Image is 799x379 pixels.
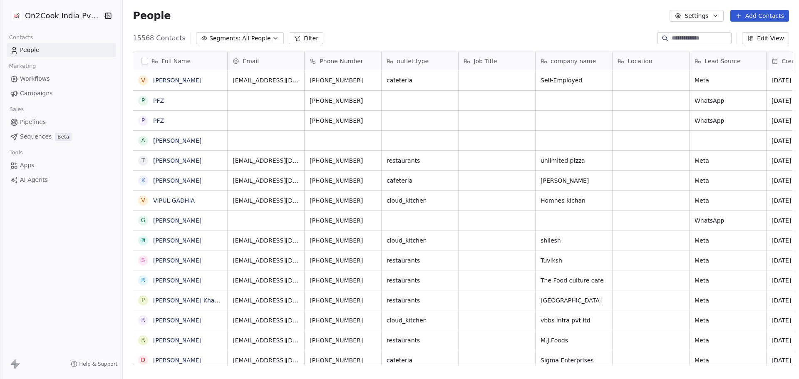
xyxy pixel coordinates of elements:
span: Homnes kichan [541,196,607,205]
span: Meta [695,276,761,285]
span: [PHONE_NUMBER] [310,97,376,105]
span: [GEOGRAPHIC_DATA] [541,296,607,305]
span: shilesh [541,236,607,245]
a: [PERSON_NAME] [153,77,201,84]
span: Beta [55,133,72,141]
div: P [141,96,145,105]
a: SequencesBeta [7,130,116,144]
span: Meta [695,356,761,364]
div: Lead Source [690,52,766,70]
span: [PHONE_NUMBER] [310,116,376,125]
a: [PERSON_NAME] [153,357,201,364]
div: D [141,356,146,364]
div: grid [133,70,228,366]
span: vbbs infra pvt ltd [541,316,607,325]
span: Meta [695,156,761,165]
span: [PHONE_NUMBER] [310,196,376,205]
span: WhatsApp [695,216,761,225]
div: V [141,76,146,85]
span: Sigma Enterprises [541,356,607,364]
span: Contacts [5,31,37,44]
div: R [141,336,145,344]
span: Pipelines [20,118,46,126]
span: Full Name [161,57,191,65]
div: R [141,276,145,285]
a: [PERSON_NAME] [153,277,201,284]
span: Meta [695,176,761,185]
a: [PERSON_NAME] [153,157,201,164]
span: Meta [695,256,761,265]
span: [PHONE_NUMBER] [310,356,376,364]
a: [PERSON_NAME] [153,317,201,324]
span: cloud_kitchen [387,236,453,245]
div: V [141,196,146,205]
div: t [141,156,145,165]
span: [PHONE_NUMBER] [310,256,376,265]
div: श [141,236,145,245]
div: P [141,296,145,305]
span: [EMAIL_ADDRESS][DOMAIN_NAME] [233,276,299,285]
span: [EMAIL_ADDRESS][DOMAIN_NAME] [233,256,299,265]
span: [PHONE_NUMBER] [310,296,376,305]
span: [PHONE_NUMBER] [310,236,376,245]
a: [PERSON_NAME] [153,337,201,344]
a: [PERSON_NAME] [153,177,201,184]
a: People [7,43,116,57]
button: Settings [670,10,723,22]
button: Add Contacts [730,10,789,22]
span: Meta [695,296,761,305]
button: On2Cook India Pvt. Ltd. [10,9,97,23]
span: [EMAIL_ADDRESS][DOMAIN_NAME] [233,176,299,185]
div: Location [613,52,689,70]
span: Lead Source [705,57,740,65]
a: VIPUL GADHIA [153,197,195,204]
span: Apps [20,161,35,170]
a: [PERSON_NAME] [153,217,201,224]
a: Campaigns [7,87,116,100]
div: Email [228,52,304,70]
span: [PHONE_NUMBER] [310,276,376,285]
span: restaurants [387,296,453,305]
span: Campaigns [20,89,52,98]
a: AI Agents [7,173,116,187]
div: P [141,116,145,125]
span: cafeteria [387,356,453,364]
span: WhatsApp [695,116,761,125]
div: company name [536,52,612,70]
span: Meta [695,336,761,344]
span: [PHONE_NUMBER] [310,316,376,325]
span: M.J.Foods [541,336,607,344]
span: cafeteria [387,76,453,84]
span: Marketing [5,60,40,72]
button: Filter [289,32,323,44]
div: outlet type [382,52,458,70]
span: 15568 Contacts [133,33,186,43]
span: Meta [695,316,761,325]
iframe: Intercom live chat [771,351,791,371]
span: Tools [6,146,26,159]
span: [EMAIL_ADDRESS][DOMAIN_NAME] [233,196,299,205]
span: Sales [6,103,27,116]
span: People [133,10,171,22]
div: Phone Number [305,52,381,70]
span: unlimited pizza [541,156,607,165]
span: Email [243,57,259,65]
img: on2cook%20logo-04%20copy.jpg [12,11,22,21]
span: cloud_kitchen [387,196,453,205]
a: [PERSON_NAME] [153,257,201,264]
div: k [141,176,145,185]
span: WhatsApp [695,97,761,105]
span: [EMAIL_ADDRESS][DOMAIN_NAME] [233,316,299,325]
div: Job Title [459,52,535,70]
span: [EMAIL_ADDRESS][DOMAIN_NAME] [233,296,299,305]
span: [EMAIL_ADDRESS][DOMAIN_NAME] [233,336,299,344]
span: [EMAIL_ADDRESS][DOMAIN_NAME] [233,236,299,245]
span: Sequences [20,132,52,141]
span: [PERSON_NAME] [541,176,607,185]
a: Pipelines [7,115,116,129]
div: G [141,216,146,225]
span: restaurants [387,336,453,344]
span: restaurants [387,256,453,265]
span: Segments: [209,34,241,43]
span: [EMAIL_ADDRESS][DOMAIN_NAME] [233,156,299,165]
